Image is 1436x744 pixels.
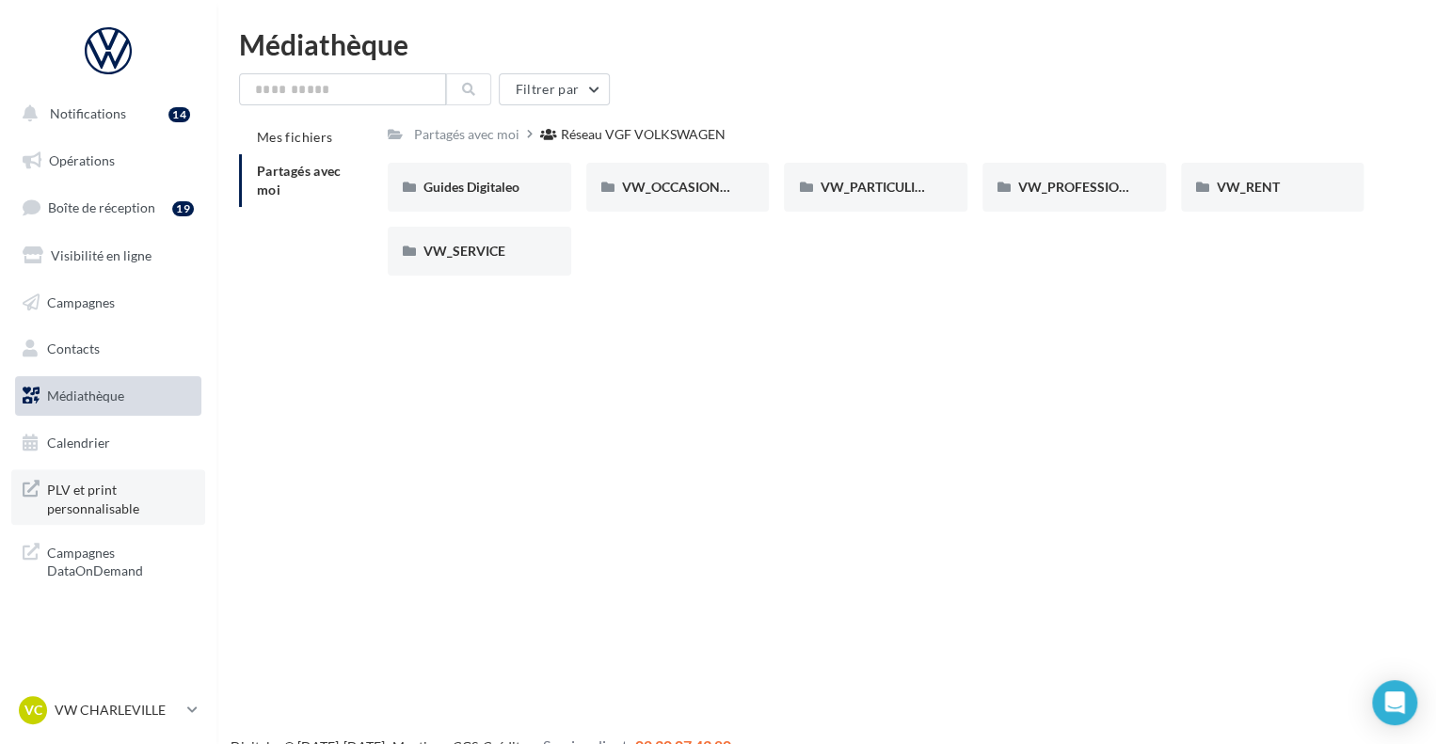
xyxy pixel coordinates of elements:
[47,435,110,451] span: Calendrier
[11,532,205,588] a: Campagnes DataOnDemand
[11,469,205,525] a: PLV et print personnalisable
[55,701,180,720] p: VW CHARLEVILLE
[1018,179,1161,195] span: VW_PROFESSIONNELS
[11,329,205,369] a: Contacts
[24,701,42,720] span: VC
[11,187,205,228] a: Boîte de réception19
[561,125,726,144] div: Réseau VGF VOLKSWAGEN
[47,477,194,517] span: PLV et print personnalisable
[47,340,100,356] span: Contacts
[423,179,519,195] span: Guides Digitaleo
[168,107,190,122] div: 14
[11,283,205,323] a: Campagnes
[239,30,1413,58] div: Médiathèque
[50,105,126,121] span: Notifications
[51,247,152,263] span: Visibilité en ligne
[820,179,937,195] span: VW_PARTICULIERS
[49,152,115,168] span: Opérations
[47,540,194,580] span: Campagnes DataOnDemand
[257,163,342,198] span: Partagés avec moi
[414,125,519,144] div: Partagés avec moi
[11,376,205,416] a: Médiathèque
[499,73,610,105] button: Filtrer par
[15,692,201,728] a: VC VW CHARLEVILLE
[47,388,124,404] span: Médiathèque
[11,94,198,134] button: Notifications 14
[11,236,205,276] a: Visibilité en ligne
[172,201,194,216] div: 19
[47,293,115,309] span: Campagnes
[622,179,806,195] span: VW_OCCASIONS_GARANTIES
[423,243,505,259] span: VW_SERVICE
[1217,179,1280,195] span: VW_RENT
[48,199,155,215] span: Boîte de réception
[11,141,205,181] a: Opérations
[257,129,332,145] span: Mes fichiers
[11,423,205,463] a: Calendrier
[1372,680,1417,725] div: Open Intercom Messenger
